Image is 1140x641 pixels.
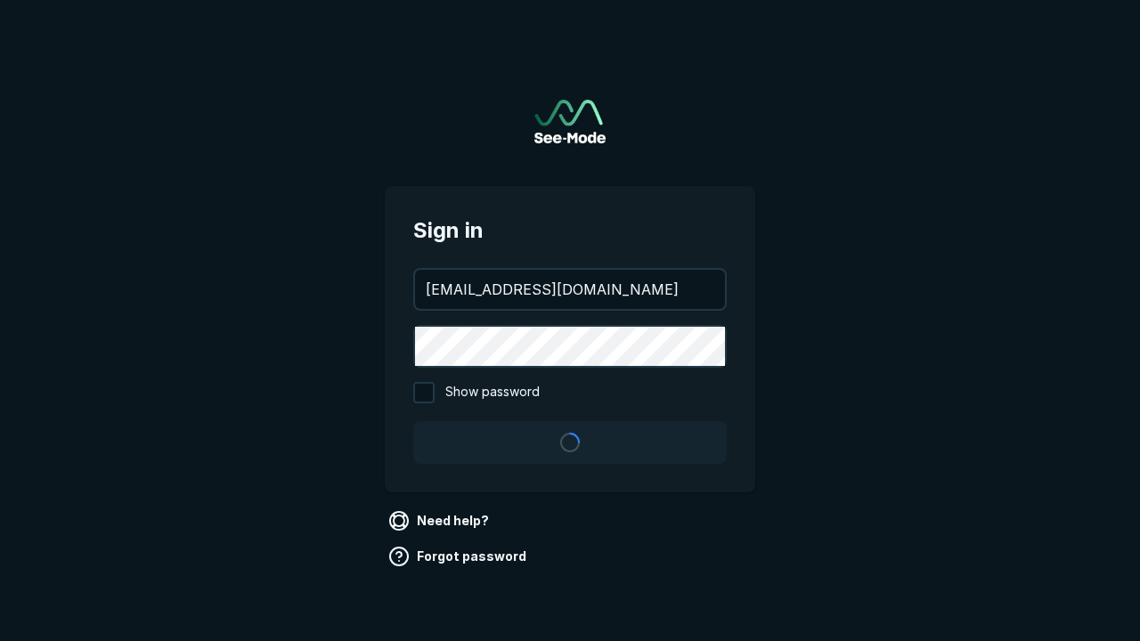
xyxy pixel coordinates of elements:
input: your@email.com [415,270,725,309]
img: See-Mode Logo [534,100,606,143]
span: Show password [445,382,540,403]
a: Need help? [385,507,496,535]
a: Go to sign in [534,100,606,143]
a: Forgot password [385,542,533,571]
span: Sign in [413,215,727,247]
